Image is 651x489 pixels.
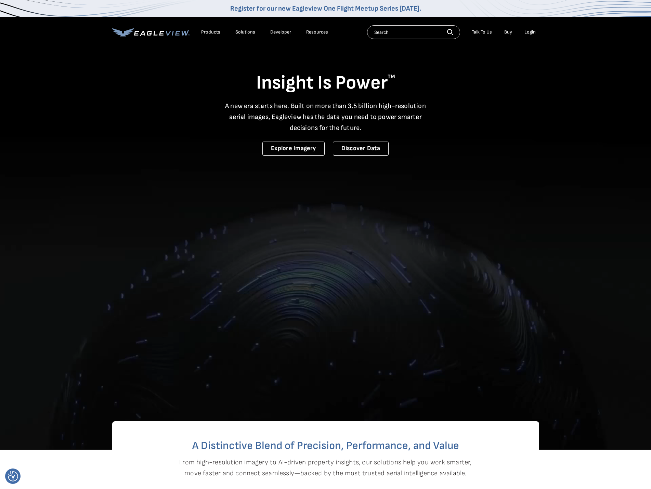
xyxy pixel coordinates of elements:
[367,25,460,39] input: Search
[140,440,512,451] h2: A Distinctive Blend of Precision, Performance, and Value
[270,29,291,35] a: Developer
[179,457,472,479] p: From high-resolution imagery to AI-driven property insights, our solutions help you work smarter,...
[262,142,325,156] a: Explore Imagery
[230,4,421,13] a: Register for our new Eagleview One Flight Meetup Series [DATE].
[235,29,255,35] div: Solutions
[221,101,430,133] p: A new era starts here. Built on more than 3.5 billion high-resolution aerial images, Eagleview ha...
[504,29,512,35] a: Buy
[201,29,220,35] div: Products
[306,29,328,35] div: Resources
[8,471,18,481] button: Consent Preferences
[388,74,395,80] sup: TM
[333,142,389,156] a: Discover Data
[524,29,536,35] div: Login
[8,471,18,481] img: Revisit consent button
[112,71,539,95] h1: Insight Is Power
[472,29,492,35] div: Talk To Us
